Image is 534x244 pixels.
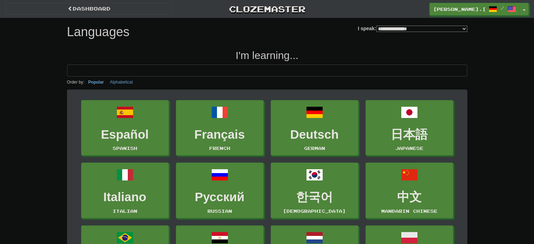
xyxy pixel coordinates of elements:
small: Mandarin Chinese [381,209,437,213]
button: Popular [86,78,106,86]
small: German [304,146,325,151]
a: FrançaisFrench [176,100,264,156]
small: French [209,146,230,151]
small: Russian [207,209,232,213]
a: 日本語Japanese [365,100,453,156]
h3: Русский [180,190,260,204]
label: I speak: [358,25,467,32]
h3: Deutsch [275,128,355,141]
a: Clozemaster [183,3,351,15]
h3: 한국어 [275,190,355,204]
h3: 中文 [369,190,449,204]
h3: Français [180,128,260,141]
span: / [501,6,504,11]
span: [PERSON_NAME].[PERSON_NAME] [433,6,485,12]
a: РусскийRussian [176,163,264,218]
h3: Español [85,128,165,141]
a: 한국어[DEMOGRAPHIC_DATA] [271,163,358,218]
small: Spanish [113,146,137,151]
button: Alphabetical [108,78,135,86]
a: DeutschGerman [271,100,358,156]
h2: I'm learning... [67,50,467,61]
h3: Italiano [85,190,165,204]
small: Japanese [395,146,423,151]
a: 中文Mandarin Chinese [365,163,453,218]
small: Order by: [67,80,85,85]
a: ItalianoItalian [81,163,169,218]
small: [DEMOGRAPHIC_DATA] [283,209,346,213]
h1: Languages [67,25,130,39]
a: EspañolSpanish [81,100,169,156]
small: Italian [113,209,137,213]
a: [PERSON_NAME].[PERSON_NAME] / [429,3,520,15]
a: dashboard [5,3,173,15]
select: I speak: [376,26,467,32]
h3: 日本語 [369,128,449,141]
